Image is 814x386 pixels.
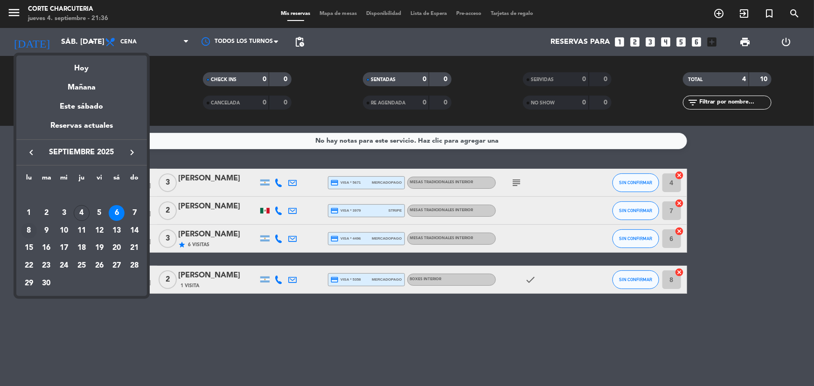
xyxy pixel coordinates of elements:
div: 11 [74,223,90,239]
td: 29 de septiembre de 2025 [20,275,38,292]
td: 21 de septiembre de 2025 [125,240,143,257]
div: 21 [126,240,142,256]
div: 14 [126,223,142,239]
div: 13 [109,223,125,239]
div: 23 [39,258,55,274]
td: 22 de septiembre de 2025 [20,257,38,275]
td: 27 de septiembre de 2025 [108,257,126,275]
button: keyboard_arrow_right [124,146,140,159]
td: 24 de septiembre de 2025 [55,257,73,275]
td: 6 de septiembre de 2025 [108,204,126,222]
div: 24 [56,258,72,274]
th: domingo [125,172,143,187]
div: 28 [126,258,142,274]
div: 4 [74,205,90,221]
td: 10 de septiembre de 2025 [55,222,73,240]
th: martes [38,172,56,187]
div: 6 [109,205,125,221]
div: 16 [39,240,55,256]
div: 19 [91,240,107,256]
div: 26 [91,258,107,274]
td: 23 de septiembre de 2025 [38,257,56,275]
td: 7 de septiembre de 2025 [125,204,143,222]
div: 10 [56,223,72,239]
td: 11 de septiembre de 2025 [73,222,90,240]
div: 3 [56,205,72,221]
div: 22 [21,258,37,274]
div: 8 [21,223,37,239]
td: 15 de septiembre de 2025 [20,240,38,257]
td: 1 de septiembre de 2025 [20,204,38,222]
div: 12 [91,223,107,239]
div: 25 [74,258,90,274]
div: 7 [126,205,142,221]
td: 4 de septiembre de 2025 [73,204,90,222]
td: 17 de septiembre de 2025 [55,240,73,257]
div: 5 [91,205,107,221]
div: 1 [21,205,37,221]
div: Este sábado [16,94,147,120]
button: keyboard_arrow_left [23,146,40,159]
th: miércoles [55,172,73,187]
div: 2 [39,205,55,221]
td: 25 de septiembre de 2025 [73,257,90,275]
div: 9 [39,223,55,239]
div: 29 [21,276,37,291]
span: septiembre 2025 [40,146,124,159]
td: SEP. [20,186,143,204]
td: 28 de septiembre de 2025 [125,257,143,275]
td: 8 de septiembre de 2025 [20,222,38,240]
th: jueves [73,172,90,187]
td: 3 de septiembre de 2025 [55,204,73,222]
td: 20 de septiembre de 2025 [108,240,126,257]
div: 15 [21,240,37,256]
div: Mañana [16,75,147,94]
td: 5 de septiembre de 2025 [90,204,108,222]
td: 18 de septiembre de 2025 [73,240,90,257]
i: keyboard_arrow_right [126,147,138,158]
td: 16 de septiembre de 2025 [38,240,56,257]
td: 13 de septiembre de 2025 [108,222,126,240]
div: 20 [109,240,125,256]
td: 30 de septiembre de 2025 [38,275,56,292]
div: 27 [109,258,125,274]
th: sábado [108,172,126,187]
div: Hoy [16,55,147,75]
td: 2 de septiembre de 2025 [38,204,56,222]
div: 18 [74,240,90,256]
td: 26 de septiembre de 2025 [90,257,108,275]
div: Reservas actuales [16,120,147,139]
td: 14 de septiembre de 2025 [125,222,143,240]
td: 19 de septiembre de 2025 [90,240,108,257]
td: 9 de septiembre de 2025 [38,222,56,240]
th: lunes [20,172,38,187]
th: viernes [90,172,108,187]
div: 17 [56,240,72,256]
div: 30 [39,276,55,291]
i: keyboard_arrow_left [26,147,37,158]
td: 12 de septiembre de 2025 [90,222,108,240]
